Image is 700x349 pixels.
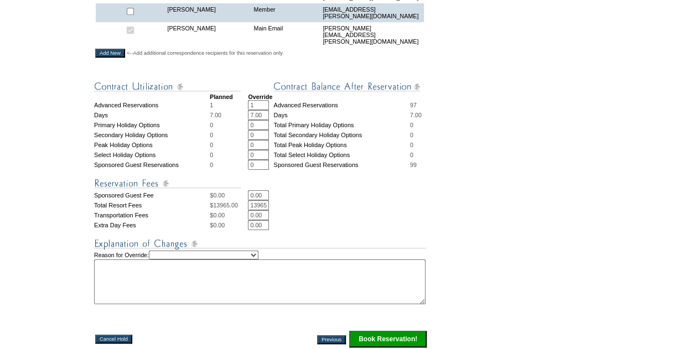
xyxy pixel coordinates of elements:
[410,122,413,128] span: 0
[210,122,213,128] span: 0
[320,22,423,48] td: [PERSON_NAME][EMAIL_ADDRESS][PERSON_NAME][DOMAIN_NAME]
[94,200,210,210] td: Total Resort Fees
[410,142,413,148] span: 0
[95,49,125,58] input: Add New
[94,120,210,130] td: Primary Holiday Options
[410,112,422,118] span: 7.00
[210,132,213,138] span: 0
[410,132,413,138] span: 0
[248,93,272,100] strong: Override
[94,140,210,150] td: Peak Holiday Options
[273,100,409,110] td: Advanced Reservations
[95,335,132,343] input: Cancel Hold
[210,93,232,100] strong: Planned
[273,140,409,150] td: Total Peak Holiday Options
[273,130,409,140] td: Total Secondary Holiday Options
[94,100,210,110] td: Advanced Reservations
[210,162,213,168] span: 0
[273,150,409,160] td: Total Select Holiday Options
[94,160,210,170] td: Sponsored Guest Reservations
[213,212,225,218] span: 0.00
[210,190,248,200] td: $
[213,192,225,199] span: 0.00
[94,251,428,304] td: Reason for Override:
[273,110,409,120] td: Days
[213,222,225,228] span: 0.00
[94,130,210,140] td: Secondary Holiday Options
[94,190,210,200] td: Sponsored Guest Fee
[94,220,210,230] td: Extra Day Fees
[164,22,251,48] td: [PERSON_NAME]
[273,80,420,93] img: Contract Balance After Reservation
[210,152,213,158] span: 0
[94,80,241,93] img: Contract Utilization
[94,210,210,220] td: Transportation Fees
[213,202,237,209] span: 13965.00
[127,50,284,56] span: <--Add additional correspondence recipients for this reservation only.
[210,210,248,220] td: $
[94,150,210,160] td: Select Holiday Options
[210,102,213,108] span: 1
[320,3,423,22] td: [EMAIL_ADDRESS][PERSON_NAME][DOMAIN_NAME]
[251,3,320,22] td: Member
[94,176,241,190] img: Reservation Fees
[410,162,417,168] span: 99
[251,22,320,48] td: Main Email
[410,152,413,158] span: 0
[273,160,409,170] td: Sponsored Guest Reservations
[349,331,427,347] input: Click this button to finalize your reservation.
[94,237,426,251] img: Explanation of Changes
[210,112,221,118] span: 7.00
[273,120,409,130] td: Total Primary Holiday Options
[94,110,210,120] td: Days
[164,3,251,22] td: [PERSON_NAME]
[317,335,346,344] input: Previous
[210,200,248,210] td: $
[210,142,213,148] span: 0
[210,220,248,230] td: $
[410,102,417,108] span: 97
